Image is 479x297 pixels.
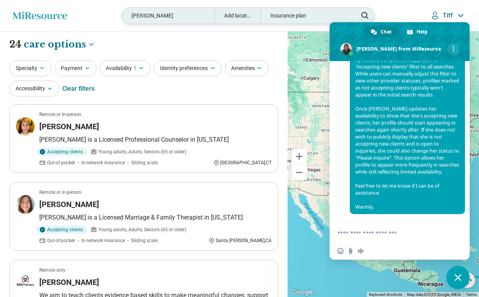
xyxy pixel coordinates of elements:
[448,44,459,54] div: More channels
[209,237,272,244] div: Santa [PERSON_NAME] , CA
[417,26,428,38] span: Help
[122,8,214,24] div: [PERSON_NAME]
[213,159,272,166] div: [GEOGRAPHIC_DATA] , CT
[154,60,222,76] button: Identity preferences
[47,237,75,244] span: Out-of-pocket
[443,12,453,19] p: Tiff
[39,267,65,274] p: Remote only
[54,60,97,76] button: Payment
[407,292,461,297] span: Map data ©2025 Google, INEGI
[39,277,99,288] h3: [PERSON_NAME]
[98,226,186,233] span: Young adults, Adults, Seniors (65 or older)
[36,148,88,156] div: Accepting clients
[261,8,353,24] div: Insurance plan
[47,159,75,166] span: Out-of-pocket
[98,148,186,155] span: Young adults, Adults, Seniors (65 or older)
[9,81,59,97] button: Accessibility
[466,292,477,297] a: Terms (opens in new tab)
[62,79,95,98] div: Clear filters
[358,248,364,254] span: Audio message
[225,60,269,76] button: Amenities
[39,189,81,196] p: Remote or In-person
[39,135,272,144] p: [PERSON_NAME] is a Licensed Professional Counselor in [US_STATE]
[9,38,95,51] h1: 24
[337,230,445,237] textarea: Compose your message...
[39,199,99,210] h3: [PERSON_NAME]
[381,26,391,38] span: Chat
[337,248,344,254] span: Insert an emoji
[133,64,137,72] span: 1
[24,38,95,51] button: Care options
[400,26,435,38] div: Help
[39,111,81,118] p: Remote or In-person
[9,60,51,76] button: Specialty
[24,38,86,51] span: care options
[214,8,261,24] div: Add location
[291,149,307,164] button: Zoom in
[81,159,125,166] span: In-network insurance
[81,237,125,244] span: In-network insurance
[347,248,354,254] span: Send a file
[131,237,158,244] span: Sliding scale
[131,159,158,166] span: Sliding scale
[100,60,151,76] button: Availability1
[39,213,272,222] p: [PERSON_NAME] is a Licensed Marriage & Family Therapist in [US_STATE]
[364,26,399,38] div: Chat
[36,225,88,234] div: Accepting clients
[446,266,470,289] div: Close chat
[39,121,99,132] h3: [PERSON_NAME]
[291,165,307,180] button: Zoom out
